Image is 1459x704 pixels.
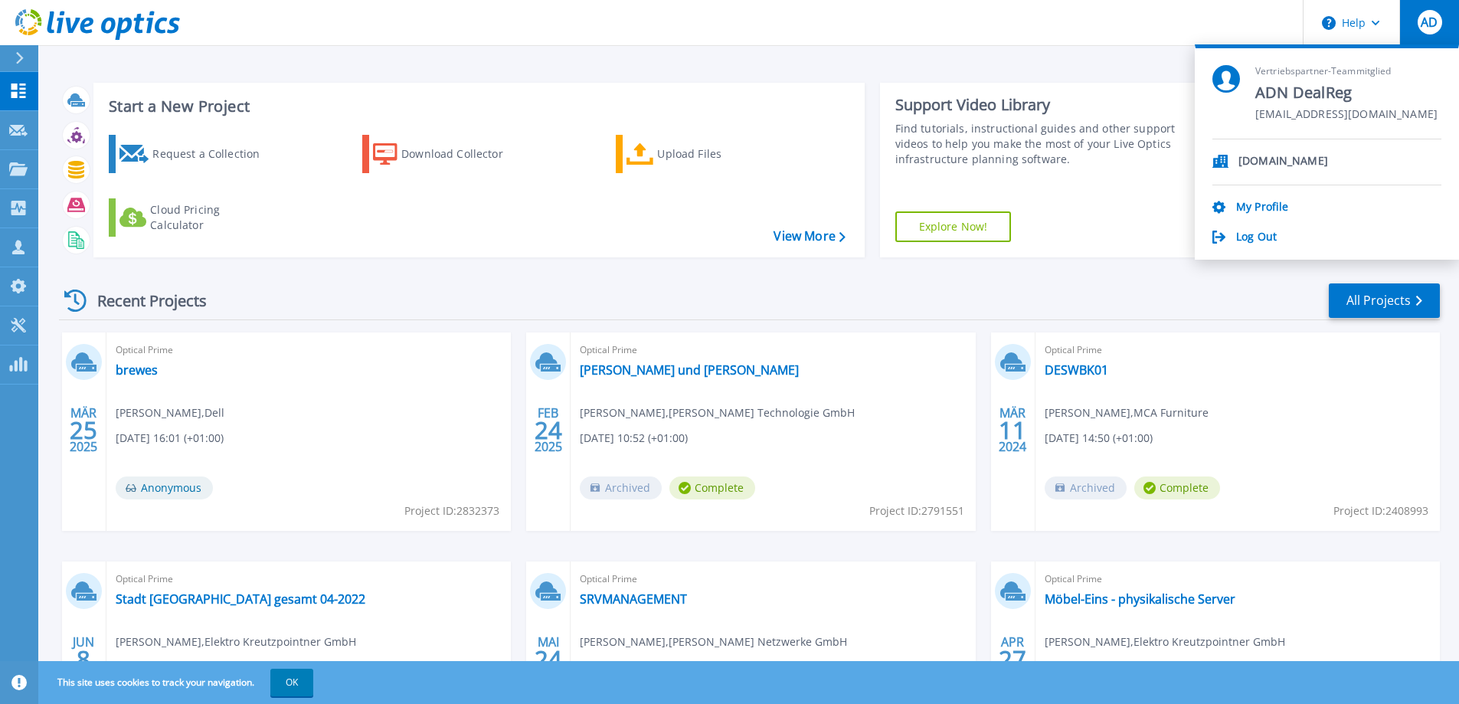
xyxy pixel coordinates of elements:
[1134,476,1220,499] span: Complete
[116,659,224,676] span: [DATE] 08:58 (+02:00)
[1045,591,1235,607] a: Möbel-Eins - physikalische Server
[534,631,563,687] div: MAI 2022
[59,282,227,319] div: Recent Projects
[401,139,524,169] div: Download Collector
[580,591,687,607] a: SRVMANAGEMENT
[1333,503,1428,519] span: Project ID: 2408993
[152,139,275,169] div: Request a Collection
[116,591,365,607] a: Stadt [GEOGRAPHIC_DATA] gesamt 04-2022
[116,634,356,650] span: [PERSON_NAME] , Elektro Kreutzpointner GmbH
[116,430,224,447] span: [DATE] 16:01 (+01:00)
[116,571,502,588] span: Optical Prime
[534,402,563,458] div: FEB 2025
[1238,155,1328,169] p: [DOMAIN_NAME]
[69,631,98,687] div: JUN 2022
[362,135,533,173] a: Download Collector
[1045,659,1153,676] span: [DATE] 11:48 (+02:00)
[998,631,1027,687] div: APR 2022
[895,95,1181,115] div: Support Video Library
[1329,283,1440,318] a: All Projects
[895,211,1012,242] a: Explore Now!
[895,121,1181,167] div: Find tutorials, instructional guides and other support videos to help you make the most of your L...
[109,198,280,237] a: Cloud Pricing Calculator
[1045,342,1431,359] span: Optical Prime
[404,503,499,519] span: Project ID: 2832373
[580,342,966,359] span: Optical Prime
[69,402,98,458] div: MÄR 2025
[535,653,562,666] span: 24
[998,402,1027,458] div: MÄR 2024
[999,424,1026,437] span: 11
[999,653,1026,666] span: 27
[116,404,224,421] span: [PERSON_NAME] , Dell
[109,135,280,173] a: Request a Collection
[116,342,502,359] span: Optical Prime
[1045,430,1153,447] span: [DATE] 14:50 (+01:00)
[1236,231,1277,245] a: Log Out
[580,634,847,650] span: [PERSON_NAME] , [PERSON_NAME] Netzwerke GmbH
[580,476,662,499] span: Archived
[580,571,966,588] span: Optical Prime
[1045,362,1108,378] a: DESWBK01
[1045,634,1285,650] span: [PERSON_NAME] , Elektro Kreutzpointner GmbH
[1236,201,1288,215] a: My Profile
[1255,83,1438,103] span: ADN DealReg
[77,653,90,666] span: 8
[1045,476,1127,499] span: Archived
[535,424,562,437] span: 24
[669,476,755,499] span: Complete
[580,362,799,378] a: [PERSON_NAME] und [PERSON_NAME]
[580,659,688,676] span: [DATE] 16:03 (+02:00)
[1421,16,1438,28] span: AD
[1255,65,1438,78] span: Vertriebspartner-Teammitglied
[42,669,313,696] span: This site uses cookies to track your navigation.
[869,503,964,519] span: Project ID: 2791551
[1045,571,1431,588] span: Optical Prime
[270,669,313,696] button: OK
[657,139,780,169] div: Upload Files
[774,229,845,244] a: View More
[1255,108,1438,123] span: [EMAIL_ADDRESS][DOMAIN_NAME]
[70,424,97,437] span: 25
[109,98,845,115] h3: Start a New Project
[116,362,158,378] a: brewes
[150,202,273,233] div: Cloud Pricing Calculator
[616,135,787,173] a: Upload Files
[1045,404,1209,421] span: [PERSON_NAME] , MCA Furniture
[580,430,688,447] span: [DATE] 10:52 (+01:00)
[116,476,213,499] span: Anonymous
[580,404,855,421] span: [PERSON_NAME] , [PERSON_NAME] Technologie GmbH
